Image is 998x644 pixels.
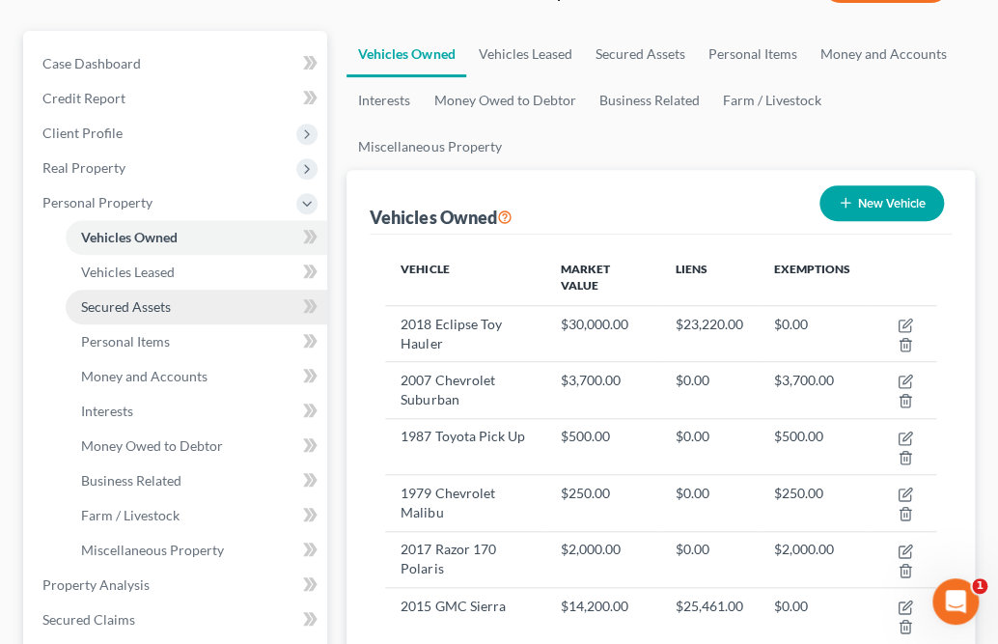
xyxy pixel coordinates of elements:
[42,125,123,141] span: Client Profile
[422,77,587,124] a: Money Owed to Debtor
[66,394,327,429] a: Interests
[385,475,545,531] td: 1979 Chevrolet Malibu
[587,77,710,124] a: Business Related
[42,159,125,176] span: Real Property
[659,362,758,418] td: $0.00
[659,587,758,643] td: $25,461.00
[347,124,513,170] a: Miscellaneous Property
[710,77,832,124] a: Farm / Livestock
[66,498,327,533] a: Farm / Livestock
[545,250,659,306] th: Market Value
[758,250,865,306] th: Exemptions
[758,587,865,643] td: $0.00
[659,418,758,474] td: $0.00
[466,31,583,77] a: Vehicles Leased
[758,475,865,531] td: $250.00
[545,362,659,418] td: $3,700.00
[42,576,150,593] span: Property Analysis
[66,220,327,255] a: Vehicles Owned
[659,475,758,531] td: $0.00
[42,90,125,106] span: Credit Report
[808,31,957,77] a: Money and Accounts
[81,333,170,350] span: Personal Items
[81,298,171,315] span: Secured Assets
[659,305,758,361] td: $23,220.00
[545,531,659,587] td: $2,000.00
[347,31,466,77] a: Vehicles Owned
[81,229,178,245] span: Vehicles Owned
[347,77,422,124] a: Interests
[66,255,327,290] a: Vehicles Leased
[42,611,135,628] span: Secured Claims
[758,418,865,474] td: $500.00
[66,429,327,463] a: Money Owed to Debtor
[819,185,944,221] button: New Vehicle
[81,542,224,558] span: Miscellaneous Property
[545,587,659,643] td: $14,200.00
[972,578,987,594] span: 1
[66,359,327,394] a: Money and Accounts
[66,290,327,324] a: Secured Assets
[81,264,175,280] span: Vehicles Leased
[370,206,512,229] div: Vehicles Owned
[66,324,327,359] a: Personal Items
[583,31,696,77] a: Secured Assets
[545,418,659,474] td: $500.00
[27,568,327,602] a: Property Analysis
[42,194,152,210] span: Personal Property
[385,418,545,474] td: 1987 Toyota Pick Up
[27,602,327,637] a: Secured Claims
[385,531,545,587] td: 2017 Razor 170 Polaris
[27,81,327,116] a: Credit Report
[42,55,141,71] span: Case Dashboard
[932,578,979,625] iframe: Intercom live chat
[81,368,208,384] span: Money and Accounts
[385,250,545,306] th: Vehicle
[545,305,659,361] td: $30,000.00
[66,463,327,498] a: Business Related
[385,587,545,643] td: 2015 GMC Sierra
[696,31,808,77] a: Personal Items
[81,507,180,523] span: Farm / Livestock
[545,475,659,531] td: $250.00
[81,403,133,419] span: Interests
[758,531,865,587] td: $2,000.00
[66,533,327,568] a: Miscellaneous Property
[758,305,865,361] td: $0.00
[659,531,758,587] td: $0.00
[385,362,545,418] td: 2007 Chevrolet Suburban
[659,250,758,306] th: Liens
[81,472,181,489] span: Business Related
[758,362,865,418] td: $3,700.00
[385,305,545,361] td: 2018 Eclipse Toy Hauler
[81,437,223,454] span: Money Owed to Debtor
[27,46,327,81] a: Case Dashboard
